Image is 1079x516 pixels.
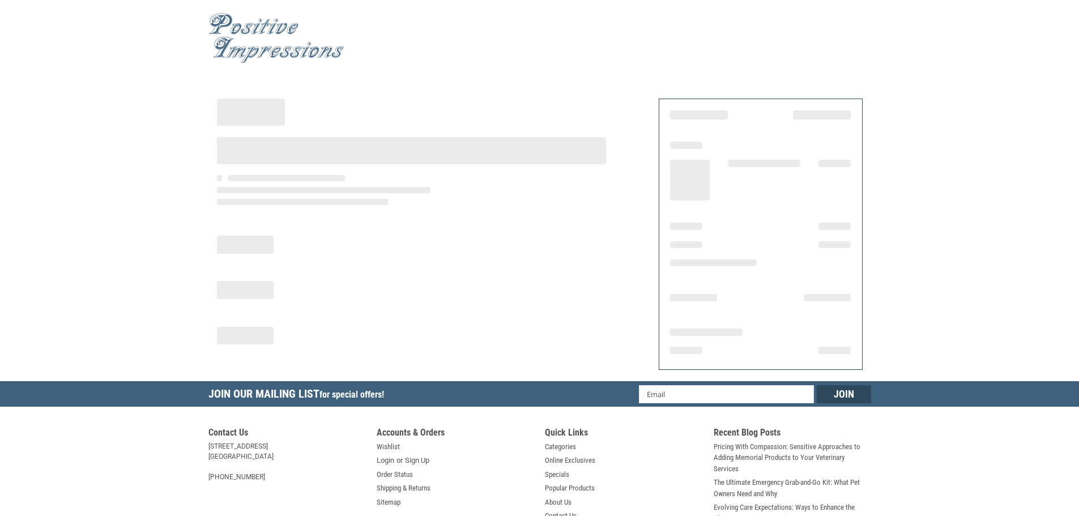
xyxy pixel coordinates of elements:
h5: Accounts & Orders [377,427,534,441]
input: Join [817,385,871,403]
span: or [390,455,410,466]
img: Positive Impressions [208,13,344,63]
span: for special offers! [319,389,384,400]
a: Sitemap [377,497,400,508]
a: Pricing With Compassion: Sensitive Approaches to Adding Memorial Products to Your Veterinary Serv... [714,441,871,475]
input: Email [639,385,814,403]
a: Online Exclusives [545,455,595,466]
h5: Contact Us [208,427,366,441]
h5: Join Our Mailing List [208,381,390,410]
a: Login [377,455,394,466]
a: Wishlist [377,441,400,453]
a: The Ultimate Emergency Grab-and-Go Kit: What Pet Owners Need and Why [714,477,871,499]
h5: Quick Links [545,427,702,441]
address: [STREET_ADDRESS] [GEOGRAPHIC_DATA] [PHONE_NUMBER] [208,441,366,482]
a: Shipping & Returns [377,483,430,494]
h5: Recent Blog Posts [714,427,871,441]
a: Popular Products [545,483,595,494]
a: Specials [545,469,569,480]
a: Sign Up [405,455,429,466]
a: About Us [545,497,572,508]
a: Categories [545,441,576,453]
a: Order Status [377,469,413,480]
